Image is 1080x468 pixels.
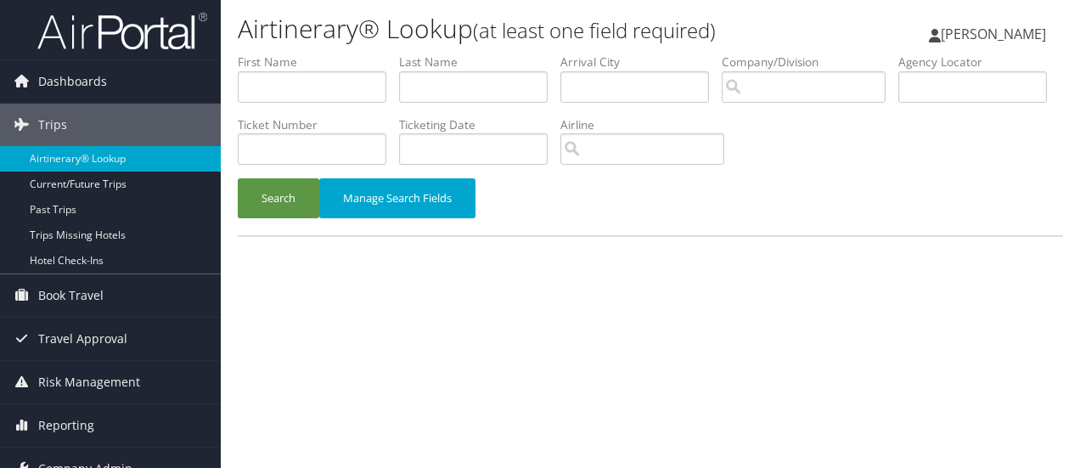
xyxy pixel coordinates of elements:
span: Reporting [38,404,94,447]
h1: Airtinerary® Lookup [238,11,788,47]
button: Search [238,178,319,218]
label: Airline [560,116,737,133]
img: airportal-logo.png [37,11,207,51]
button: Manage Search Fields [319,178,475,218]
a: [PERSON_NAME] [929,8,1063,59]
label: Last Name [399,54,560,70]
span: [PERSON_NAME] [941,25,1046,43]
label: Agency Locator [898,54,1060,70]
span: Risk Management [38,361,140,403]
span: Trips [38,104,67,146]
span: Travel Approval [38,318,127,360]
label: Arrival City [560,54,722,70]
span: Book Travel [38,274,104,317]
small: (at least one field required) [473,16,716,44]
label: Ticketing Date [399,116,560,133]
span: Dashboards [38,60,107,103]
label: Ticket Number [238,116,399,133]
label: First Name [238,54,399,70]
label: Company/Division [722,54,898,70]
